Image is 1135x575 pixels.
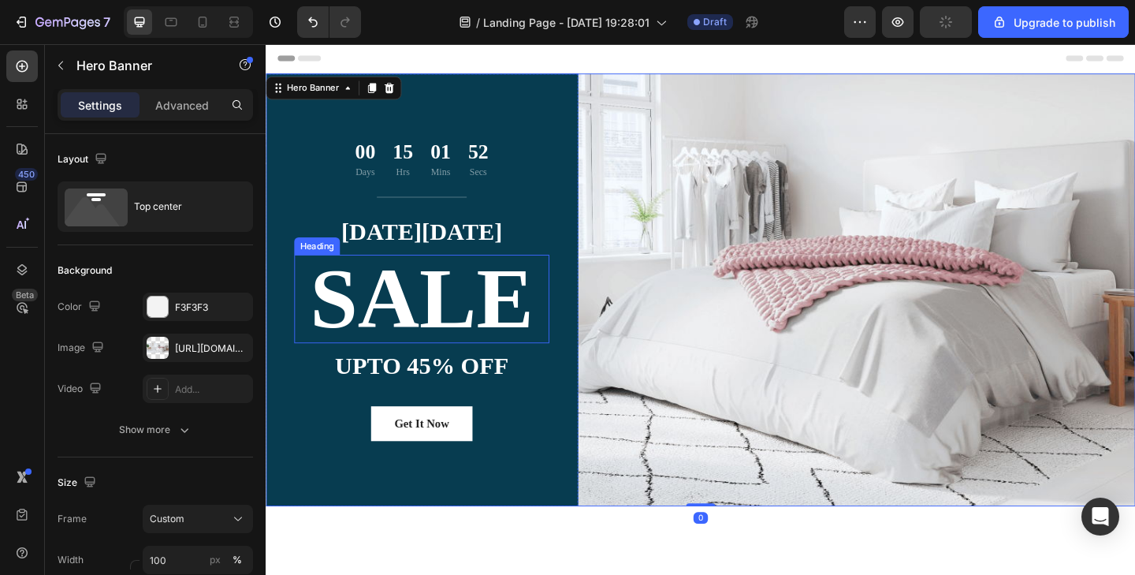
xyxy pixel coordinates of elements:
[58,553,84,567] label: Width
[12,289,38,301] div: Beta
[58,416,253,444] button: Show more
[76,56,210,75] p: Hero Banner
[175,342,249,356] div: [URL][DOMAIN_NAME]
[210,553,221,567] div: px
[119,422,192,438] div: Show more
[266,44,1135,575] iframe: Design area
[58,472,99,494] div: Size
[78,97,122,114] p: Settings
[175,301,249,315] div: F3F3F3
[58,263,112,278] div: Background
[103,13,110,32] p: 7
[15,168,38,181] div: 450
[1081,498,1119,536] div: Open Intercom Messenger
[465,510,481,522] div: 0
[6,6,117,38] button: 7
[58,338,107,359] div: Image
[476,14,480,31] span: /
[143,546,253,574] input: px%
[58,149,110,170] div: Layout
[978,6,1129,38] button: Upgrade to publish
[58,379,105,400] div: Video
[483,14,649,31] span: Landing Page - [DATE] 19:28:01
[143,505,253,533] button: Custom
[58,297,104,318] div: Color
[175,383,249,397] div: Add...
[155,97,209,114] p: Advanced
[134,189,230,225] div: Top center
[297,6,361,38] div: Undo/Redo
[228,551,247,569] button: px
[206,551,225,569] button: %
[233,553,242,567] div: %
[58,512,87,526] label: Frame
[703,15,727,29] span: Draft
[150,512,184,526] span: Custom
[992,14,1115,31] div: Upgrade to publish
